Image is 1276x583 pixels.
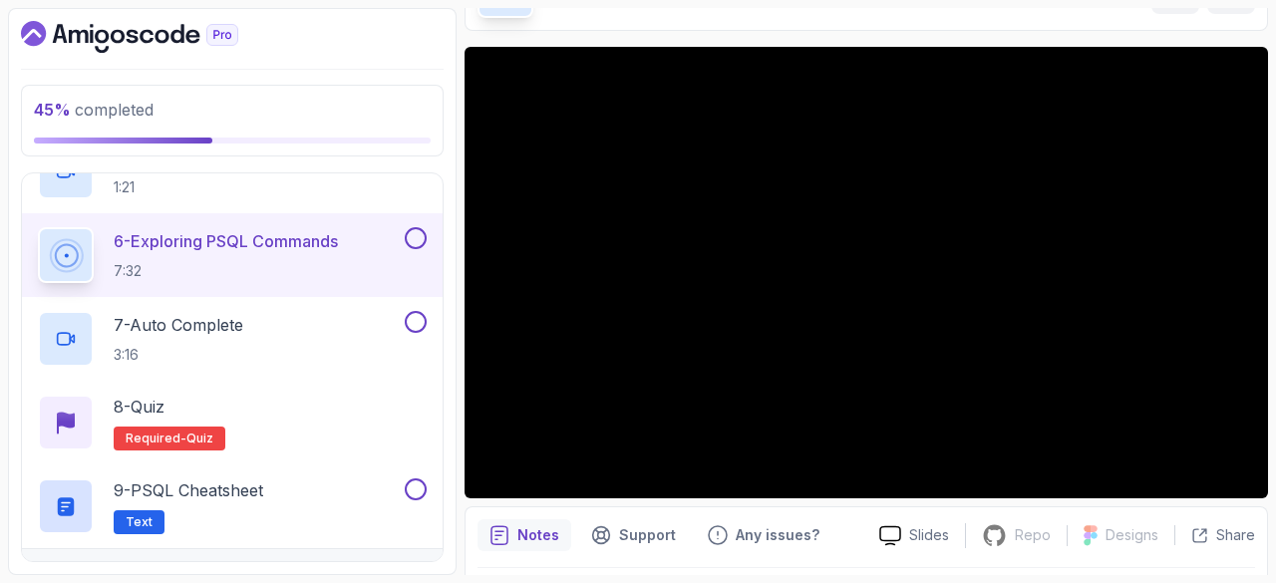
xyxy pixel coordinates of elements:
[126,514,153,530] span: Text
[517,525,559,545] p: Notes
[909,525,949,545] p: Slides
[114,395,164,419] p: 8 - Quiz
[619,525,676,545] p: Support
[114,313,243,337] p: 7 - Auto Complete
[579,519,688,551] button: Support button
[1106,525,1158,545] p: Designs
[34,100,71,120] span: 45 %
[38,311,427,367] button: 7-Auto Complete3:16
[114,261,338,281] p: 7:32
[126,431,186,446] span: Required-
[1174,525,1255,545] button: Share
[114,478,263,502] p: 9 - PSQL Cheatsheet
[34,100,154,120] span: completed
[696,519,831,551] button: Feedback button
[736,525,819,545] p: Any issues?
[186,431,213,446] span: quiz
[38,478,427,534] button: 9-PSQL CheatsheetText
[114,345,243,365] p: 3:16
[38,395,427,450] button: 8-QuizRequired-quiz
[114,229,338,253] p: 6 - Exploring PSQL Commands
[38,227,427,283] button: 6-Exploring PSQL Commands7:32
[1216,525,1255,545] p: Share
[21,21,284,53] a: Dashboard
[863,525,965,546] a: Slides
[478,519,571,551] button: notes button
[114,177,401,197] p: 1:21
[1015,525,1051,545] p: Repo
[465,47,1268,498] iframe: 6 - Exploring PSQL Commands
